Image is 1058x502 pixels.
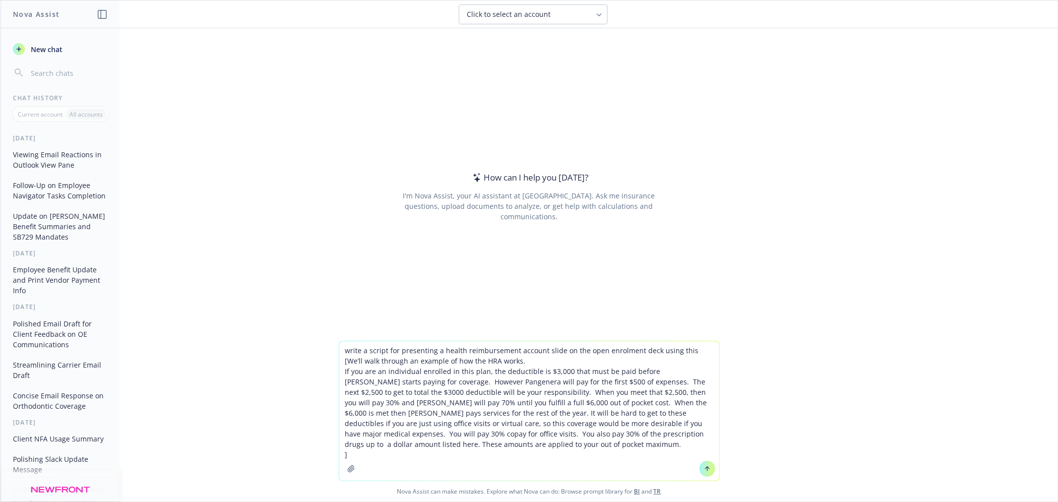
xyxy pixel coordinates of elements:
button: Click to select an account [459,4,608,24]
p: All accounts [69,110,103,119]
div: Chat History [1,94,120,102]
div: I'm Nova Assist, your AI assistant at [GEOGRAPHIC_DATA]. Ask me insurance questions, upload docum... [389,190,669,222]
div: [DATE] [1,134,120,142]
input: Search chats [29,66,108,80]
button: Follow-Up on Employee Navigator Tasks Completion [9,177,112,204]
div: [DATE] [1,418,120,427]
span: New chat [29,44,62,55]
a: BI [634,487,640,496]
button: Update on [PERSON_NAME] Benefit Summaries and SB729 Mandates [9,208,112,245]
span: Nova Assist can make mistakes. Explore what Nova can do: Browse prompt library for and [4,481,1054,502]
button: Viewing Email Reactions in Outlook View Pane [9,146,112,173]
textarea: write a script for presenting a health reimbursement account slide on the open enrolment deck usi... [339,341,719,481]
div: [DATE] [1,303,120,311]
button: New chat [9,40,112,58]
button: Polished Email Draft for Client Feedback on OE Communications [9,315,112,353]
button: Concise Email Response on Orthodontic Coverage [9,387,112,414]
button: Employee Benefit Update and Print Vendor Payment Info [9,261,112,299]
p: Current account [18,110,62,119]
button: Client NFA Usage Summary [9,431,112,447]
button: Polishing Slack Update Message [9,451,112,478]
a: TR [654,487,661,496]
button: Streamlining Carrier Email Draft [9,357,112,383]
span: Click to select an account [467,9,551,19]
h1: Nova Assist [13,9,60,19]
div: How can I help you [DATE]? [470,171,588,184]
div: [DATE] [1,249,120,257]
